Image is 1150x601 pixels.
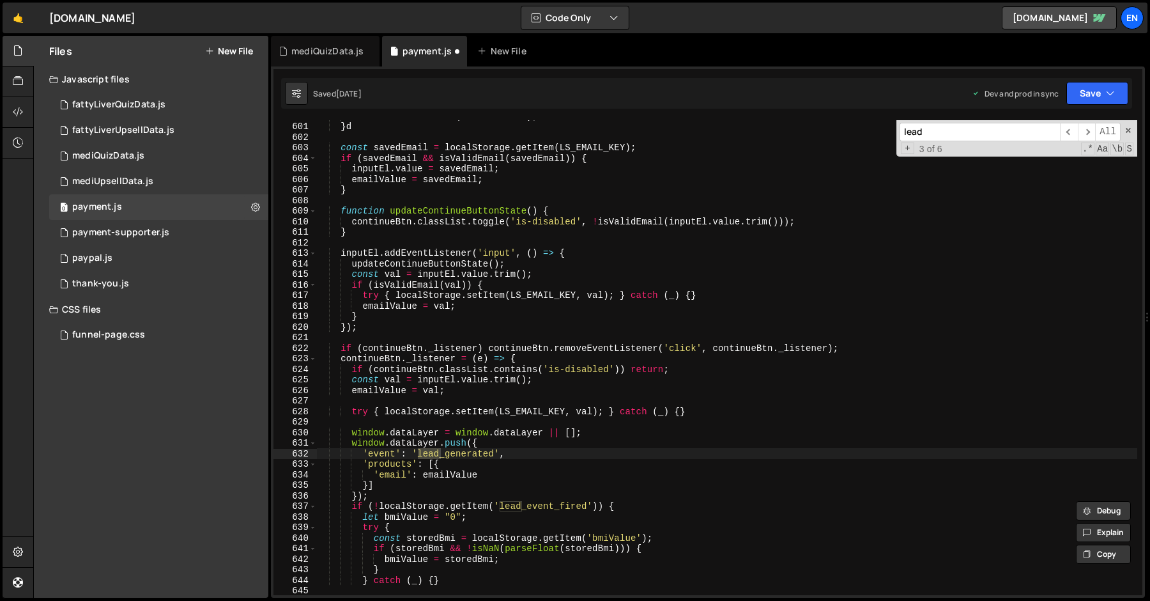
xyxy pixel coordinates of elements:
div: 630 [273,428,317,439]
div: 637 [273,501,317,512]
div: 643 [273,565,317,575]
div: 608 [273,196,317,207]
div: 629 [273,417,317,428]
button: Save [1066,82,1128,105]
div: 16956/46565.js [49,118,268,143]
div: 641 [273,543,317,554]
div: 16956/46551.js [49,194,268,220]
div: 603 [273,143,317,153]
div: mediQuizData.js [72,150,144,162]
div: 602 [273,132,317,143]
span: Alt-Enter [1095,123,1121,141]
span: Toggle Replace mode [901,143,914,155]
div: 620 [273,322,317,333]
div: 604 [273,153,317,164]
div: 627 [273,396,317,407]
div: 633 [273,459,317,470]
div: [DATE] [336,88,362,99]
div: payment-supporter.js [72,227,169,238]
a: En [1121,6,1144,29]
div: mediUpsellData.js [72,176,153,187]
div: Javascript files [34,66,268,92]
div: 612 [273,238,317,249]
div: fattyLiverUpsellData.js [72,125,174,136]
div: payment.js [402,45,452,58]
div: 614 [273,259,317,270]
div: Dev and prod in sync [972,88,1059,99]
div: 16956/47008.css [49,322,268,348]
div: paypal.js [72,253,112,264]
div: 619 [273,311,317,322]
span: ​ [1060,123,1078,141]
div: 635 [273,480,317,491]
div: 618 [273,301,317,312]
div: fattyLiverQuizData.js [72,99,165,111]
div: 622 [273,343,317,354]
div: 16956/46524.js [49,271,268,297]
div: 625 [273,375,317,386]
span: 0 [60,203,68,214]
div: 638 [273,512,317,523]
div: 16956/46566.js [49,92,268,118]
div: 16956/46550.js [49,246,268,271]
div: CSS files [34,297,268,322]
div: 628 [273,407,317,418]
div: 607 [273,185,317,196]
button: Code Only [521,6,629,29]
span: CaseSensitive Search [1096,143,1109,155]
div: New File [477,45,531,58]
div: 632 [273,449,317,460]
div: 16956/46552.js [49,220,268,246]
div: 613 [273,248,317,259]
div: 642 [273,554,317,565]
div: 610 [273,217,317,228]
span: ​ [1078,123,1096,141]
div: 601 [273,121,317,132]
button: Copy [1076,545,1131,564]
div: 615 [273,269,317,280]
span: Search In Selection [1125,143,1133,155]
div: 636 [273,491,317,502]
span: 3 of 6 [914,144,947,155]
div: mediQuizData.js [291,45,364,58]
div: 606 [273,175,317,185]
div: 16956/46700.js [49,143,268,169]
input: Search for [900,123,1060,141]
div: 609 [273,206,317,217]
div: 639 [273,522,317,533]
div: 611 [273,227,317,238]
div: 617 [273,290,317,301]
button: New File [205,46,253,56]
div: [DOMAIN_NAME] [49,10,135,26]
div: 616 [273,280,317,291]
a: [DOMAIN_NAME] [1002,6,1117,29]
button: Explain [1076,523,1131,542]
div: 623 [273,354,317,364]
div: thank-you.js [72,278,129,290]
div: 605 [273,164,317,175]
div: funnel-page.css [72,329,145,341]
div: 640 [273,533,317,544]
div: 621 [273,332,317,343]
div: Saved [313,88,362,99]
div: 16956/46701.js [49,169,268,194]
div: 631 [273,438,317,449]
button: Debug [1076,501,1131,520]
div: 626 [273,386,317,396]
div: 644 [273,575,317,586]
div: 624 [273,364,317,375]
div: payment.js [72,201,122,213]
a: 🤙 [3,3,34,33]
h2: Files [49,44,72,58]
span: RegExp Search [1081,143,1094,155]
div: 645 [273,586,317,597]
div: 634 [273,470,317,481]
span: Whole Word Search [1110,143,1124,155]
